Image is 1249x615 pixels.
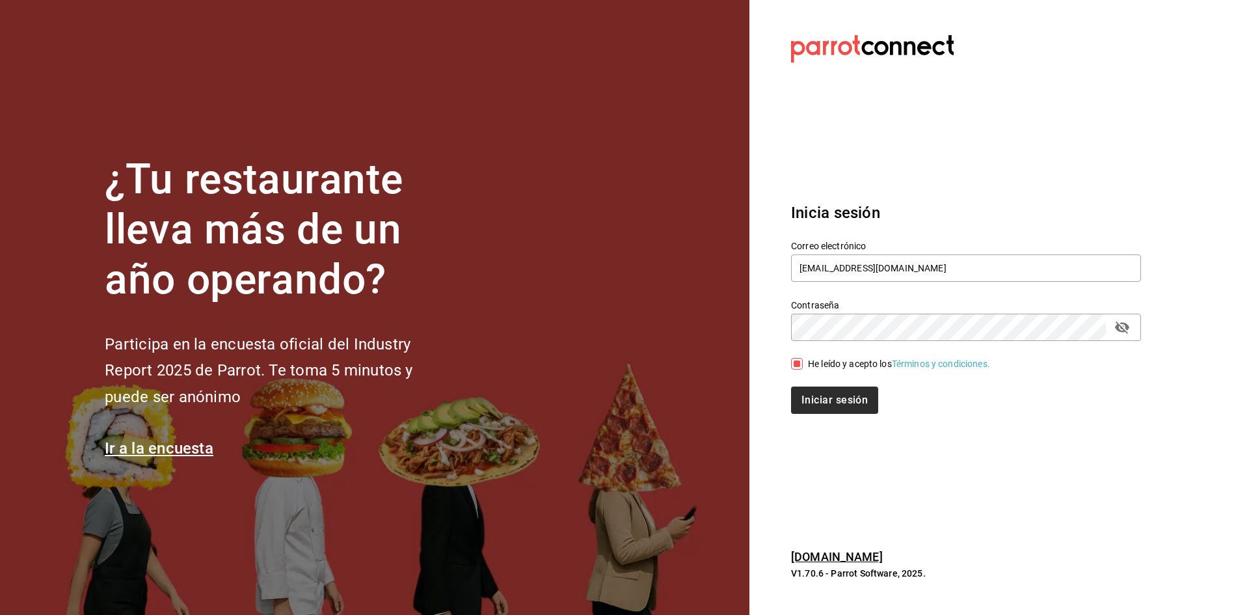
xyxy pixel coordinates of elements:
[105,331,456,411] h2: Participa en la encuesta oficial del Industry Report 2025 de Parrot. Te toma 5 minutos y puede se...
[791,387,878,414] button: Iniciar sesión
[105,155,456,305] h1: ¿Tu restaurante lleva más de un año operando?
[892,359,990,369] a: Términos y condiciones.
[791,201,1141,225] h3: Inicia sesión
[791,254,1141,282] input: Ingresa tu correo electrónico
[791,550,883,564] a: [DOMAIN_NAME]
[808,357,990,371] div: He leído y acepto los
[791,241,1141,251] label: Correo electrónico
[791,567,1141,580] p: V1.70.6 - Parrot Software, 2025.
[105,439,213,458] a: Ir a la encuesta
[1111,316,1133,338] button: passwordField
[791,301,1141,310] label: Contraseña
